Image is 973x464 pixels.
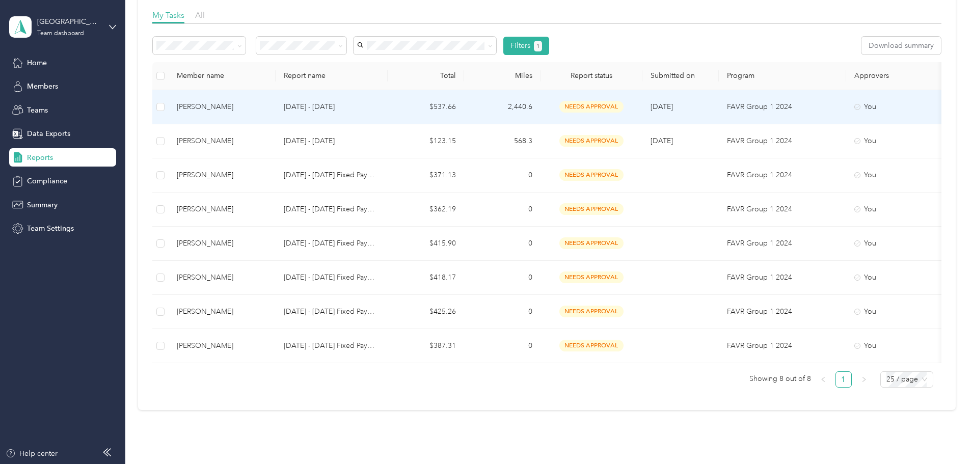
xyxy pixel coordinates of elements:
[472,71,532,80] div: Miles
[749,371,811,387] span: Showing 8 out of 8
[27,200,58,210] span: Summary
[396,71,456,80] div: Total
[719,329,846,363] td: FAVR Group 1 2024
[727,135,838,147] p: FAVR Group 1 2024
[177,71,267,80] div: Member name
[464,124,540,158] td: 568.3
[854,170,940,181] div: You
[820,376,826,383] span: left
[464,295,540,329] td: 0
[559,306,624,317] span: needs approval
[284,238,380,249] p: [DATE] - [DATE] Fixed Payment
[559,101,624,113] span: needs approval
[536,42,539,51] span: 1
[719,261,846,295] td: FAVR Group 1 2024
[719,295,846,329] td: FAVR Group 1 2024
[388,227,464,261] td: $415.90
[284,272,380,283] p: [DATE] - [DATE] Fixed Payment
[152,10,184,20] span: My Tasks
[854,272,940,283] div: You
[464,329,540,363] td: 0
[916,407,973,464] iframe: Everlance-gr Chat Button Frame
[284,340,380,351] p: [DATE] - [DATE] Fixed Payment
[388,193,464,227] td: $362.19
[177,272,267,283] div: [PERSON_NAME]
[854,306,940,317] div: You
[464,261,540,295] td: 0
[464,193,540,227] td: 0
[559,203,624,215] span: needs approval
[727,170,838,181] p: FAVR Group 1 2024
[719,124,846,158] td: FAVR Group 1 2024
[177,204,267,215] div: [PERSON_NAME]
[388,124,464,158] td: $123.15
[719,193,846,227] td: FAVR Group 1 2024
[284,204,380,215] p: [DATE] - [DATE] Fixed Payment
[284,101,380,113] p: [DATE] - [DATE]
[177,238,267,249] div: [PERSON_NAME]
[719,158,846,193] td: FAVR Group 1 2024
[284,135,380,147] p: [DATE] - [DATE]
[559,135,624,147] span: needs approval
[854,340,940,351] div: You
[276,62,388,90] th: Report name
[388,295,464,329] td: $425.26
[37,31,84,37] div: Team dashboard
[177,170,267,181] div: [PERSON_NAME]
[727,238,838,249] p: FAVR Group 1 2024
[719,90,846,124] td: FAVR Group 1 2024
[854,204,940,215] div: You
[177,135,267,147] div: [PERSON_NAME]
[861,376,867,383] span: right
[388,261,464,295] td: $418.17
[651,137,673,145] span: [DATE]
[27,152,53,163] span: Reports
[27,58,47,68] span: Home
[854,238,940,249] div: You
[880,371,933,388] div: Page Size
[177,340,267,351] div: [PERSON_NAME]
[815,371,831,388] button: left
[27,81,58,92] span: Members
[836,372,851,387] a: 1
[719,227,846,261] td: FAVR Group 1 2024
[727,306,838,317] p: FAVR Group 1 2024
[854,101,940,113] div: You
[815,371,831,388] li: Previous Page
[534,41,543,51] button: 1
[388,158,464,193] td: $371.13
[27,176,67,186] span: Compliance
[27,128,70,139] span: Data Exports
[27,105,48,116] span: Teams
[727,272,838,283] p: FAVR Group 1 2024
[177,306,267,317] div: [PERSON_NAME]
[464,227,540,261] td: 0
[284,306,380,317] p: [DATE] - [DATE] Fixed Payment
[464,158,540,193] td: 0
[177,101,267,113] div: [PERSON_NAME]
[6,448,58,459] button: Help center
[549,71,634,80] span: Report status
[37,16,101,27] div: [GEOGRAPHIC_DATA]
[284,170,380,181] p: [DATE] - [DATE] Fixed Payment
[559,237,624,249] span: needs approval
[856,371,872,388] li: Next Page
[835,371,852,388] li: 1
[27,223,74,234] span: Team Settings
[719,62,846,90] th: Program
[169,62,276,90] th: Member name
[856,371,872,388] button: right
[854,135,940,147] div: You
[651,102,673,111] span: [DATE]
[559,271,624,283] span: needs approval
[642,62,719,90] th: Submitted on
[846,62,948,90] th: Approvers
[388,329,464,363] td: $387.31
[727,340,838,351] p: FAVR Group 1 2024
[727,101,838,113] p: FAVR Group 1 2024
[388,90,464,124] td: $537.66
[503,37,550,55] button: Filters1
[559,340,624,351] span: needs approval
[195,10,205,20] span: All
